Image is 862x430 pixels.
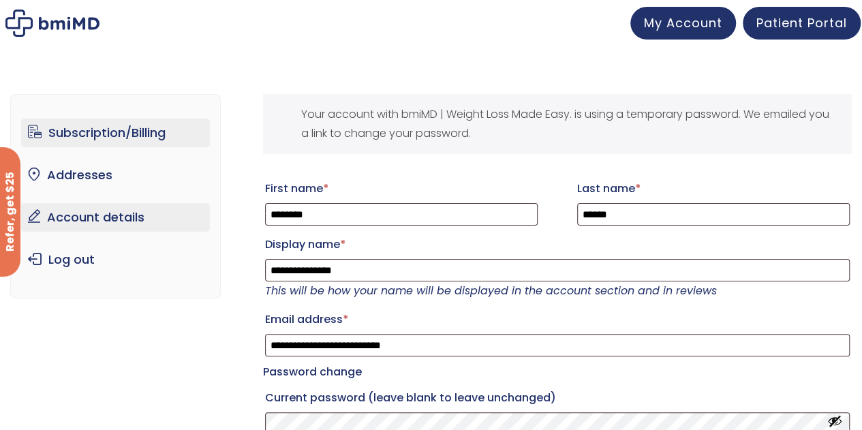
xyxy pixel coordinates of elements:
a: Subscription/Billing [21,119,210,147]
label: Current password (leave blank to leave unchanged) [265,387,850,409]
label: Display name [265,234,850,256]
label: Last name [577,178,850,200]
img: My account [5,10,99,37]
a: My Account [630,7,736,40]
span: Patient Portal [756,14,847,31]
a: Patient Portal [743,7,861,40]
div: Your account with bmiMD | Weight Loss Made Easy. is using a temporary password. We emailed you a ... [263,94,852,154]
label: Email address [265,309,850,331]
a: Account details [21,203,210,232]
a: Addresses [21,161,210,189]
nav: Account pages [10,94,221,298]
em: This will be how your name will be displayed in the account section and in reviews [265,283,717,298]
a: Log out [21,245,210,274]
legend: Password change [263,363,362,382]
span: My Account [644,14,722,31]
label: First name [265,178,538,200]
